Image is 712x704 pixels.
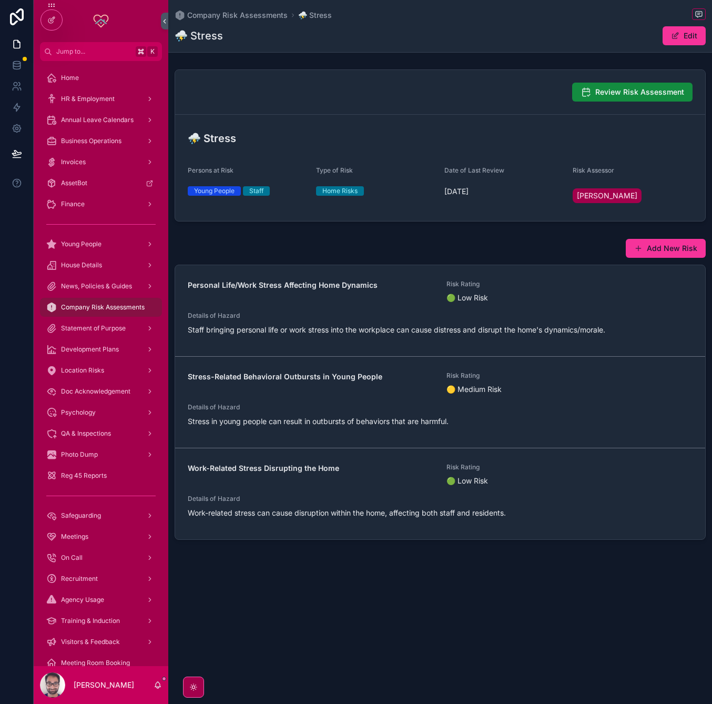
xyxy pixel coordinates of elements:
[40,89,162,108] a: HR & Employment
[61,179,87,187] span: AssetBot
[188,311,693,320] span: Details of Hazard
[446,280,563,288] span: Risk Rating
[175,10,288,21] a: Company Risk Assessments
[74,680,134,690] p: [PERSON_NAME]
[187,10,288,21] span: Company Risk Assessments
[40,68,162,87] a: Home
[40,277,162,296] a: News, Policies & Guides
[61,659,130,667] span: Meeting Room Booking
[444,166,504,174] span: Date of Last Review
[61,261,102,269] span: House Details
[61,137,121,145] span: Business Operations
[446,384,563,395] span: 🟡 Medium Risk
[61,74,79,82] span: Home
[188,166,233,174] span: Persons at Risk
[93,13,109,29] img: App logo
[61,596,104,604] span: Agency Usage
[40,132,162,150] a: Business Operations
[40,590,162,609] a: Agency Usage
[188,416,693,427] p: Stress in young people can result in outbursts of behaviors that are harmful.
[56,47,131,56] span: Jump to...
[444,186,564,197] span: [DATE]
[40,298,162,317] a: Company Risk Assessments
[61,200,85,208] span: Finance
[61,554,83,562] span: On Call
[595,87,684,97] span: Review Risk Assessment
[40,319,162,338] a: Statement of Purpose
[188,130,693,146] h3: ⛈ Stress
[188,507,693,518] p: Work-related stress can cause disruption within the home, affecting both staff and residents.
[61,303,145,311] span: Company Risk Assessments
[188,280,378,289] strong: Personal Life/Work Stress Affecting Home Dynamics
[40,382,162,401] a: Doc Acknowledgement
[61,638,120,646] span: Visitors & Feedback
[61,532,88,541] span: Meetings
[61,471,107,480] span: Reg 45 Reports
[316,166,353,174] span: Type of Risk
[626,239,706,258] button: Add New Risk
[61,282,132,290] span: News, Policies & Guides
[446,293,563,303] span: 🟢 Low Risk
[175,448,705,539] a: Work-Related Stress Disrupting the HomeRisk Rating🟢 Low RiskDetails of HazardWork-related stress ...
[40,424,162,443] a: QA & Inspections
[573,188,642,203] a: [PERSON_NAME]
[446,476,563,486] span: 🟢 Low Risk
[61,408,96,417] span: Psychology
[188,464,339,472] strong: Work-Related Stress Disrupting the Home
[61,575,98,583] span: Recruitment
[34,61,168,666] div: scrollable content
[446,371,563,380] span: Risk Rating
[175,265,705,357] a: Personal Life/Work Stress Affecting Home DynamicsRisk Rating🟢 Low RiskDetails of HazardStaff brin...
[40,445,162,464] a: Photo Dump
[61,240,101,248] span: Young People
[40,256,162,275] a: House Details
[298,10,332,21] a: ⛈ Stress
[61,366,104,375] span: Location Risks
[40,569,162,588] a: Recruitment
[61,450,98,459] span: Photo Dump
[61,345,119,354] span: Development Plans
[148,47,157,56] span: K
[61,158,86,166] span: Invoices
[40,653,162,672] a: Meeting Room Booking
[663,26,706,45] button: Edit
[446,463,563,471] span: Risk Rating
[40,195,162,214] a: Finance
[577,190,637,201] span: [PERSON_NAME]
[40,611,162,630] a: Training & Induction
[40,42,162,61] button: Jump to...K
[175,28,223,43] h1: ⛈ Stress
[40,235,162,254] a: Young People
[61,511,101,520] span: Safeguarding
[61,95,115,103] span: HR & Employment
[572,83,693,102] button: Review Risk Assessment
[61,324,126,333] span: Statement of Purpose
[61,387,130,396] span: Doc Acknowledgement
[40,466,162,485] a: Reg 45 Reports
[40,548,162,567] a: On Call
[40,340,162,359] a: Development Plans
[573,166,614,174] span: Risk Assessor
[194,186,235,196] div: Young People
[249,186,263,196] div: Staff
[322,186,358,196] div: Home Risks
[175,357,705,448] a: Stress-Related Behavioral Outbursts in Young PeopleRisk Rating🟡 Medium RiskDetails of HazardStres...
[40,527,162,546] a: Meetings
[40,632,162,651] a: Visitors & Feedback
[40,361,162,380] a: Location Risks
[188,324,693,335] p: Staff bringing personal life or work stress into the workplace can cause distress and disrupt the...
[40,506,162,525] a: Safeguarding
[61,116,134,124] span: Annual Leave Calendars
[188,403,693,411] span: Details of Hazard
[188,495,693,503] span: Details of Hazard
[188,372,382,381] strong: Stress-Related Behavioral Outbursts in Young People
[40,110,162,129] a: Annual Leave Calendars
[61,429,111,438] span: QA & Inspections
[40,174,162,193] a: AssetBot
[61,617,120,625] span: Training & Induction
[40,403,162,422] a: Psychology
[40,153,162,172] a: Invoices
